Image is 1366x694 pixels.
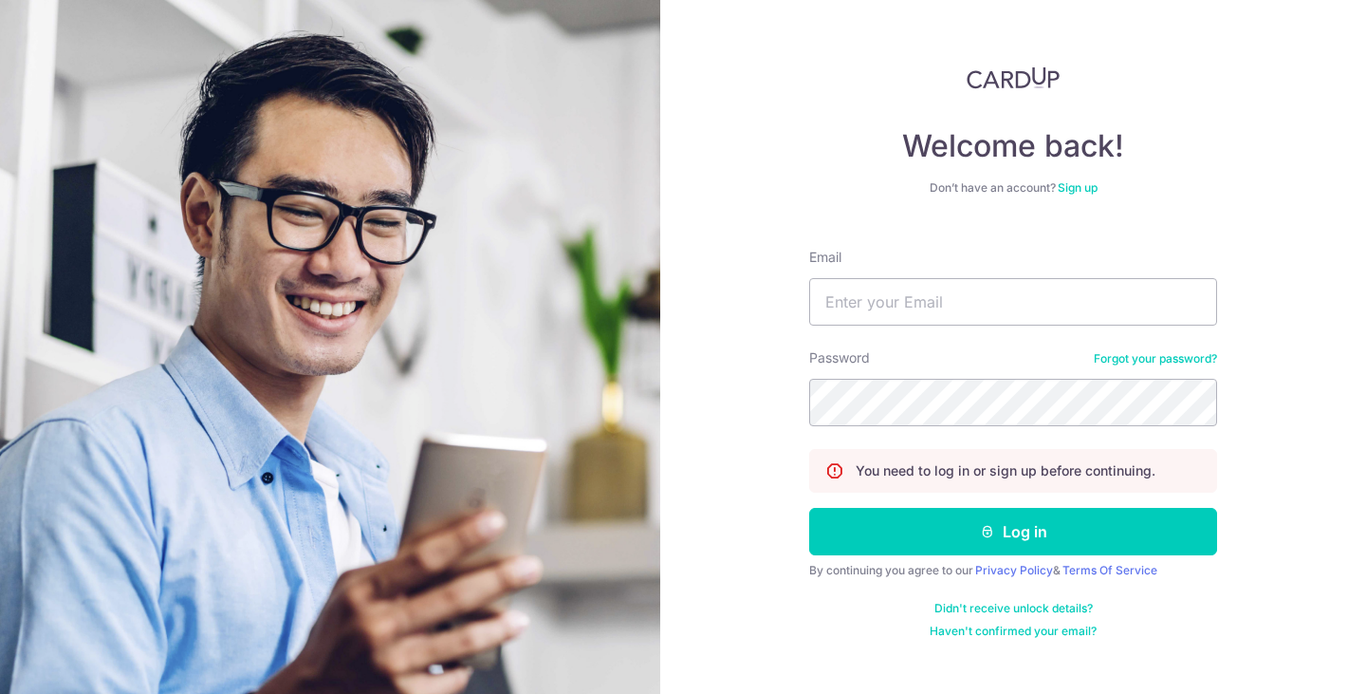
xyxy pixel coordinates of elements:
[809,180,1217,196] div: Don’t have an account?
[1062,563,1157,577] a: Terms Of Service
[809,248,841,267] label: Email
[809,278,1217,326] input: Enter your Email
[934,601,1093,616] a: Didn't receive unlock details?
[809,348,870,367] label: Password
[809,563,1217,578] div: By continuing you agree to our &
[967,66,1060,89] img: CardUp Logo
[1058,180,1098,195] a: Sign up
[975,563,1053,577] a: Privacy Policy
[930,624,1097,639] a: Haven't confirmed your email?
[809,127,1217,165] h4: Welcome back!
[1094,351,1217,366] a: Forgot your password?
[809,508,1217,555] button: Log in
[856,461,1155,480] p: You need to log in or sign up before continuing.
